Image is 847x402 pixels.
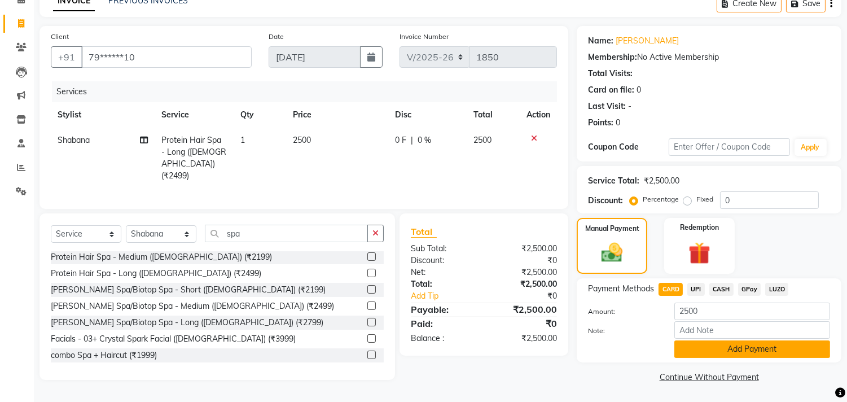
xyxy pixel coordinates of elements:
div: Service Total: [588,175,639,187]
div: Total Visits: [588,68,633,80]
div: Card on file: [588,84,634,96]
th: Total [467,102,520,128]
input: Search by Name/Mobile/Email/Code [81,46,252,68]
div: Payable: [402,303,484,316]
div: Last Visit: [588,100,626,112]
th: Disc [388,102,467,128]
span: 2500 [293,135,311,145]
span: | [411,134,413,146]
div: - [628,100,631,112]
th: Price [286,102,388,128]
a: Add Tip [402,290,498,302]
div: ₹2,500.00 [484,278,566,290]
div: [PERSON_NAME] Spa/Biotop Spa - Long ([DEMOGRAPHIC_DATA]) (₹2799) [51,317,323,329]
label: Note: [580,326,666,336]
span: 2500 [473,135,491,145]
input: Add Note [674,321,830,339]
div: Discount: [588,195,623,207]
th: Qty [234,102,286,128]
img: _gift.svg [682,239,717,267]
div: Protein Hair Spa - Medium ([DEMOGRAPHIC_DATA]) (₹2199) [51,251,272,263]
div: ₹0 [484,317,566,330]
input: Search or Scan [205,225,368,242]
div: ₹0 [498,290,566,302]
label: Percentage [643,194,679,204]
label: Fixed [696,194,713,204]
div: Paid: [402,317,484,330]
div: Services [52,81,565,102]
span: LUZO [765,283,788,296]
span: Total [411,226,437,238]
label: Manual Payment [585,224,639,234]
span: CARD [659,283,683,296]
div: ₹2,500.00 [644,175,679,187]
span: UPI [687,283,705,296]
label: Client [51,32,69,42]
th: Action [520,102,557,128]
div: ₹2,500.00 [484,243,566,255]
span: Shabana [58,135,90,145]
div: ₹0 [484,255,566,266]
div: ₹2,500.00 [484,333,566,344]
span: GPay [738,283,761,296]
input: Enter Offer / Coupon Code [669,138,789,156]
div: Discount: [402,255,484,266]
label: Date [269,32,284,42]
div: Name: [588,35,613,47]
button: Add Payment [674,340,830,358]
span: 0 % [418,134,431,146]
div: Sub Total: [402,243,484,255]
div: Total: [402,278,484,290]
div: [PERSON_NAME] Spa/Biotop Spa - Short ([DEMOGRAPHIC_DATA]) (₹2199) [51,284,326,296]
div: ₹2,500.00 [484,303,566,316]
th: Stylist [51,102,155,128]
div: Facials - 03+ Crystal Spark Facial ([DEMOGRAPHIC_DATA]) (₹3999) [51,333,296,345]
div: 0 [637,84,641,96]
a: [PERSON_NAME] [616,35,679,47]
span: CASH [709,283,734,296]
label: Invoice Number [400,32,449,42]
div: [PERSON_NAME] Spa/Biotop Spa - Medium ([DEMOGRAPHIC_DATA]) (₹2499) [51,300,334,312]
label: Amount: [580,307,666,317]
div: 0 [616,117,620,129]
button: Apply [795,139,827,156]
input: Amount [674,303,830,320]
img: _cash.svg [595,241,629,265]
button: +91 [51,46,82,68]
div: Balance : [402,333,484,344]
span: Payment Methods [588,283,654,295]
div: Points: [588,117,613,129]
div: Net: [402,266,484,278]
span: Protein Hair Spa - Long ([DEMOGRAPHIC_DATA]) (₹2499) [161,135,226,181]
div: ₹2,500.00 [484,266,566,278]
div: No Active Membership [588,51,830,63]
label: Redemption [680,222,719,233]
div: combo Spa + Haircut (₹1999) [51,349,157,361]
span: 1 [240,135,245,145]
th: Service [155,102,234,128]
a: Continue Without Payment [579,372,839,383]
div: Coupon Code [588,141,669,153]
span: 0 F [395,134,406,146]
div: Membership: [588,51,637,63]
div: Protein Hair Spa - Long ([DEMOGRAPHIC_DATA]) (₹2499) [51,268,261,279]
